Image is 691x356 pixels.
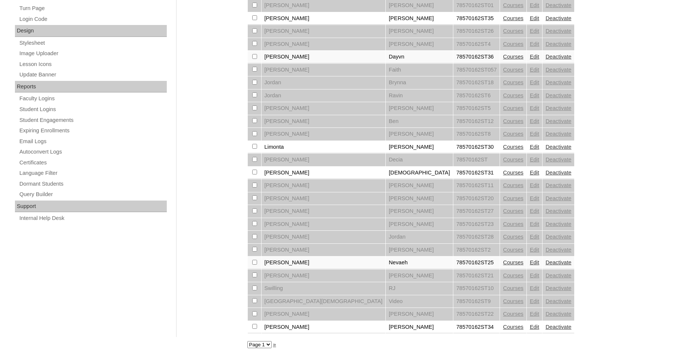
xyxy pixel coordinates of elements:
a: Courses [503,182,523,188]
a: Edit [530,144,539,150]
td: [PERSON_NAME] [262,231,386,243]
a: Courses [503,28,523,34]
a: Courses [503,285,523,291]
a: Courses [503,67,523,73]
td: [GEOGRAPHIC_DATA][DEMOGRAPHIC_DATA] [262,295,386,308]
a: Courses [503,221,523,227]
td: [PERSON_NAME] [386,321,453,334]
a: Stylesheet [19,38,167,48]
td: 78570162ST12 [453,115,500,128]
div: Reports [15,81,167,93]
td: [PERSON_NAME] [262,270,386,282]
a: Edit [530,285,539,291]
td: 78570162ST30 [453,141,500,154]
td: Jordan [262,89,386,102]
a: Query Builder [19,190,167,199]
td: 78570162ST18 [453,76,500,89]
td: [PERSON_NAME] [262,244,386,256]
a: Deactivate [545,221,571,227]
a: Edit [530,157,539,163]
a: Courses [503,2,523,8]
a: Edit [530,311,539,317]
a: Autoconvert Logs [19,147,167,157]
a: Deactivate [545,67,571,73]
td: 78570162ST34 [453,321,500,334]
td: [PERSON_NAME] [386,25,453,38]
a: Edit [530,259,539,265]
td: [PERSON_NAME] [386,218,453,231]
td: RJ [386,282,453,295]
a: Deactivate [545,92,571,98]
a: Update Banner [19,70,167,79]
td: [PERSON_NAME] [262,102,386,115]
td: Jordan [262,76,386,89]
td: Video [386,295,453,308]
a: Deactivate [545,144,571,150]
td: [PERSON_NAME] [262,128,386,141]
td: 78570162ST9 [453,295,500,308]
a: Faculty Logins [19,94,167,103]
a: Deactivate [545,41,571,47]
td: Faith [386,64,453,76]
a: Edit [530,41,539,47]
a: Courses [503,324,523,330]
td: Ravin [386,89,453,102]
a: Courses [503,170,523,176]
td: 78570162ST21 [453,270,500,282]
td: 78570162ST10 [453,282,500,295]
a: Login Code [19,15,167,24]
div: Design [15,25,167,37]
a: Edit [530,105,539,111]
td: 78570162ST36 [453,51,500,63]
a: Courses [503,195,523,201]
td: Brynna [386,76,453,89]
a: Edit [530,247,539,253]
td: 78570162ST11 [453,179,500,192]
a: Deactivate [545,118,571,124]
a: Deactivate [545,131,571,137]
td: [PERSON_NAME] [262,321,386,334]
a: Deactivate [545,208,571,214]
td: [PERSON_NAME] [262,25,386,38]
td: Swilling [262,282,386,295]
a: Courses [503,15,523,21]
td: [PERSON_NAME] [386,192,453,205]
a: Edit [530,15,539,21]
a: Edit [530,118,539,124]
td: [PERSON_NAME] [262,256,386,269]
td: 78570162ST2 [453,244,500,256]
a: Courses [503,144,523,150]
a: Courses [503,234,523,240]
a: Deactivate [545,182,571,188]
td: Decia [386,154,453,166]
a: Edit [530,221,539,227]
td: [PERSON_NAME] [262,12,386,25]
td: [PERSON_NAME] [262,192,386,205]
a: Deactivate [545,157,571,163]
td: 78570162ST31 [453,167,500,179]
a: Courses [503,54,523,60]
td: [PERSON_NAME] [262,218,386,231]
a: Edit [530,208,539,214]
a: Courses [503,157,523,163]
a: Deactivate [545,170,571,176]
a: Edit [530,298,539,304]
td: [PERSON_NAME] [262,154,386,166]
a: Deactivate [545,54,571,60]
td: 78570162ST20 [453,192,500,205]
td: [PERSON_NAME] [262,64,386,76]
td: [PERSON_NAME] [386,244,453,256]
a: Email Logs [19,137,167,146]
a: Edit [530,131,539,137]
td: 78570162ST057 [453,64,500,76]
a: Edit [530,324,539,330]
a: Courses [503,131,523,137]
a: Deactivate [545,2,571,8]
td: 78570162ST4 [453,38,500,51]
a: Deactivate [545,324,571,330]
a: Expiring Enrollments [19,126,167,135]
a: Courses [503,118,523,124]
a: Deactivate [545,195,571,201]
td: 78570162ST25 [453,256,500,269]
a: Deactivate [545,247,571,253]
